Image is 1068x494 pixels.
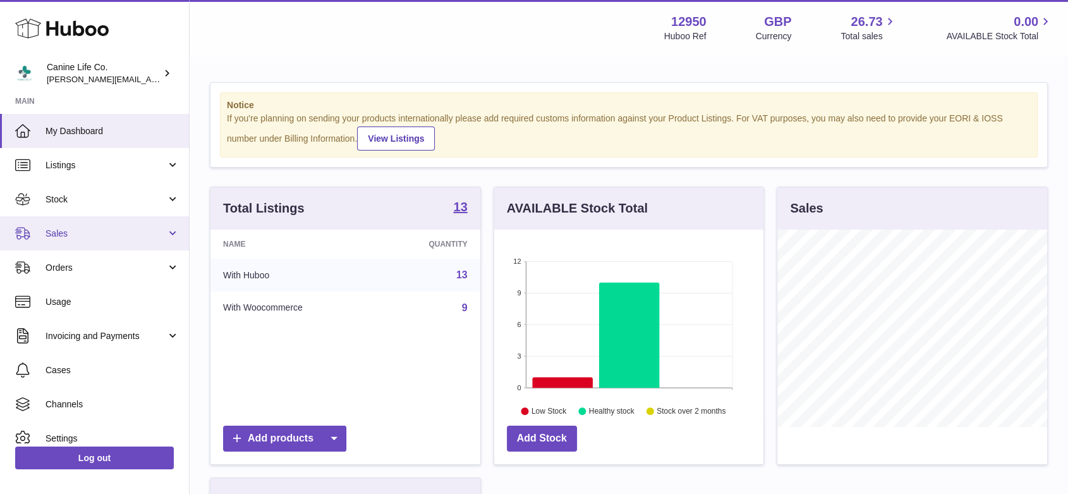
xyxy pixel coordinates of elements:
[46,398,179,411] span: Channels
[517,321,521,328] text: 6
[840,30,897,42] span: Total sales
[756,30,792,42] div: Currency
[513,257,521,265] text: 12
[456,269,468,280] a: 13
[517,352,521,360] text: 3
[664,30,707,42] div: Huboo Ref
[946,30,1053,42] span: AVAILABLE Stock Total
[453,201,467,216] a: 13
[223,200,305,217] h3: Total Listings
[790,200,823,217] h3: Sales
[15,64,34,83] img: kevin@clsgltd.co.uk
[46,228,166,240] span: Sales
[46,364,179,376] span: Cases
[517,289,521,297] text: 9
[589,407,635,416] text: Healthy stock
[46,125,179,137] span: My Dashboard
[764,13,791,30] strong: GBP
[227,99,1031,111] strong: Notice
[507,200,648,217] h3: AVAILABLE Stock Total
[46,159,166,171] span: Listings
[517,384,521,392] text: 0
[210,292,378,324] td: With Woocommerce
[378,230,480,259] th: Quantity
[657,407,725,416] text: Stock over 2 months
[15,447,174,469] a: Log out
[223,426,346,452] a: Add products
[46,296,179,308] span: Usage
[946,13,1053,42] a: 0.00 AVAILABLE Stock Total
[357,127,435,151] a: View Listings
[46,433,179,445] span: Settings
[46,262,166,274] span: Orders
[531,407,567,416] text: Low Stock
[671,13,707,30] strong: 12950
[453,201,467,213] strong: 13
[507,426,577,452] a: Add Stock
[840,13,897,42] a: 26.73 Total sales
[46,194,166,206] span: Stock
[1014,13,1038,30] span: 0.00
[46,330,166,342] span: Invoicing and Payments
[210,259,378,292] td: With Huboo
[462,302,468,313] a: 9
[210,230,378,259] th: Name
[47,61,161,85] div: Canine Life Co.
[47,74,253,84] span: [PERSON_NAME][EMAIL_ADDRESS][DOMAIN_NAME]
[851,13,882,30] span: 26.73
[227,113,1031,151] div: If you're planning on sending your products internationally please add required customs informati...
